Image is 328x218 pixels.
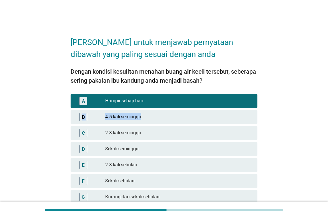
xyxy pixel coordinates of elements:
div: B [82,113,85,120]
div: Dengan kondisi kesulitan menahan buang air kecil tersebut, seberapa sering pakaian ibu kandung an... [71,67,257,85]
div: Sekali sebulan [105,177,252,185]
div: 2-3 kali seminggu [105,129,252,137]
div: Sekali seminggu [105,145,252,153]
div: E [82,161,85,168]
div: F [82,177,85,184]
h2: [PERSON_NAME] untuk menjawab pernyataan dibawah yang paling sesuai dengan anda [71,30,257,60]
div: A [82,97,85,104]
div: 2-3 kali sebulan [105,161,252,169]
div: Kurang dari sekali sebulan [105,193,252,201]
div: 4-5 kali seminggu [105,113,252,121]
div: D [82,145,85,152]
div: Hampir setiap hari [105,97,252,105]
div: G [82,193,85,200]
div: C [82,129,85,136]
